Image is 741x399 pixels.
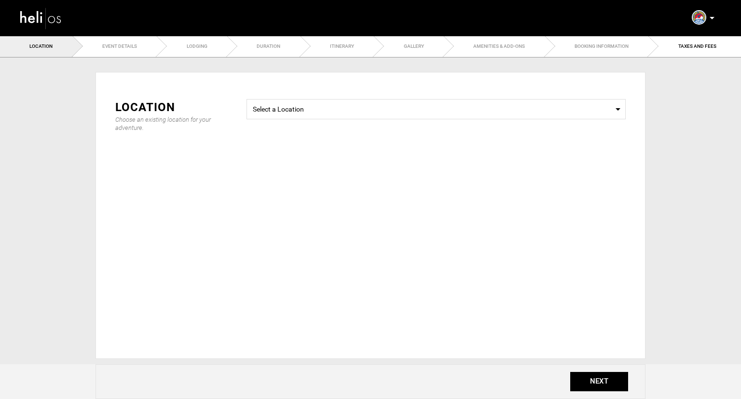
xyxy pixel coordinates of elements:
span: Select box activate [247,99,626,119]
span: TAXES AND FEES [678,43,716,49]
div: Location [115,99,232,115]
button: NEXT [570,372,628,391]
span: Select a Location [253,102,619,114]
div: Choose an existing location for your adventure. [115,115,232,132]
img: heli-logo [19,5,63,31]
img: b7c9005a67764c1fdc1ea0aaa7ccaed8.png [692,10,706,25]
span: Location [29,43,53,49]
